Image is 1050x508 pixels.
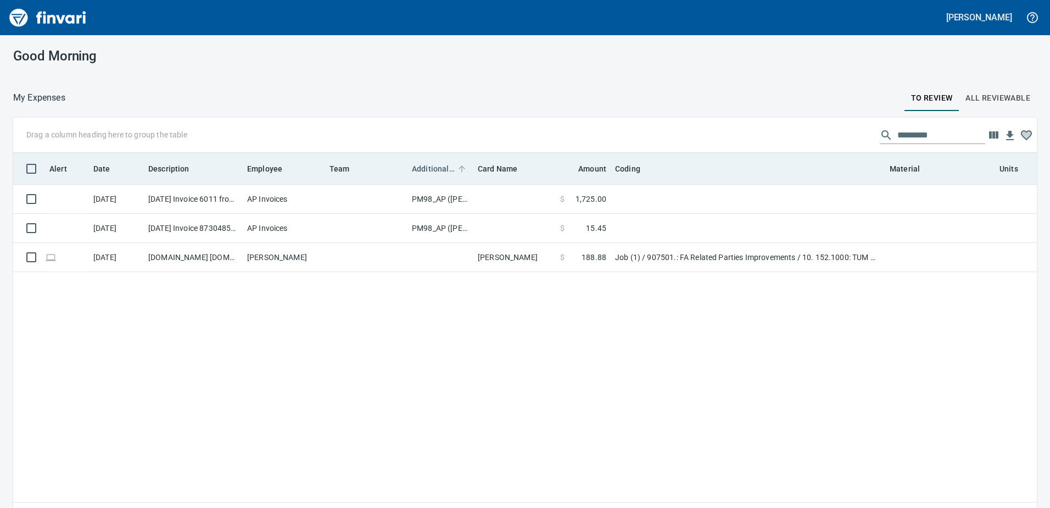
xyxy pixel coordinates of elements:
td: Job (1) / 907501.: FA Related Parties Improvements / 10. 152.1000: TUM Misc. Projects / 3: Material [611,243,885,272]
span: Amount [578,162,606,175]
span: Employee [247,162,282,175]
td: [DATE] [89,243,144,272]
td: [DATE] Invoice 873048506691025 from Intermountain Gas Company (1-39538) [144,214,243,243]
span: Amount [564,162,606,175]
span: Alert [49,162,67,175]
span: Card Name [478,162,532,175]
span: To Review [911,91,953,105]
p: My Expenses [13,91,65,104]
td: [DATE] [89,185,144,214]
span: Coding [615,162,640,175]
td: [PERSON_NAME] [243,243,325,272]
span: Card Name [478,162,517,175]
span: Team [329,162,350,175]
h5: [PERSON_NAME] [946,12,1012,23]
button: Download table [1002,128,1018,144]
td: AP Invoices [243,214,325,243]
span: Date [93,162,110,175]
span: Coding [615,162,655,175]
td: [DATE] Invoice 6011 from Financial Products & Services, Inc (FPS) (1-39444) [144,185,243,214]
span: 15.45 [586,223,606,234]
span: Additional Reviewer [412,162,455,175]
span: Units [999,162,1018,175]
span: Material [890,162,920,175]
td: PM98_AP ([PERSON_NAME], [PERSON_NAME]) [407,185,473,214]
span: Team [329,162,364,175]
span: $ [560,194,565,205]
button: Choose columns to display [985,127,1002,143]
span: Date [93,162,125,175]
span: Units [999,162,1032,175]
span: 188.88 [582,252,606,263]
td: PM98_AP ([PERSON_NAME], [PERSON_NAME]) [407,214,473,243]
span: Online transaction [45,253,57,261]
td: AP Invoices [243,185,325,214]
h3: Good Morning [13,48,337,64]
span: Description [148,162,189,175]
span: 1,725.00 [576,194,606,205]
td: [DOMAIN_NAME] [DOMAIN_NAME][URL] WA [144,243,243,272]
img: Finvari [7,4,89,31]
td: [PERSON_NAME] [473,243,556,272]
span: Alert [49,162,81,175]
p: Drag a column heading here to group the table [26,129,187,140]
span: Employee [247,162,297,175]
span: Material [890,162,934,175]
span: $ [560,223,565,234]
span: Description [148,162,204,175]
span: $ [560,252,565,263]
button: Column choices favorited. Click to reset to default [1018,127,1035,143]
td: [DATE] [89,214,144,243]
nav: breadcrumb [13,91,65,104]
span: Additional Reviewer [412,162,469,175]
span: All Reviewable [965,91,1030,105]
button: [PERSON_NAME] [943,9,1015,26]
